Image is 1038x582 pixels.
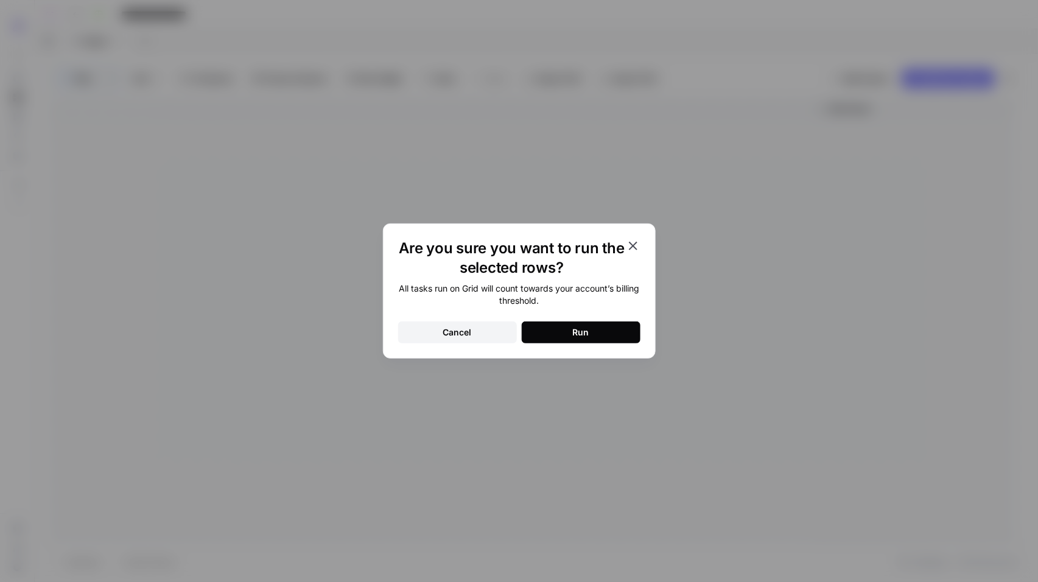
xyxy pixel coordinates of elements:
div: Run [573,326,589,338]
h1: Are you sure you want to run the selected rows? [398,239,626,278]
button: Run [522,321,640,343]
button: Cancel [398,321,517,343]
div: All tasks run on Grid will count towards your account’s billing threshold. [398,282,640,307]
div: Cancel [443,326,472,338]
